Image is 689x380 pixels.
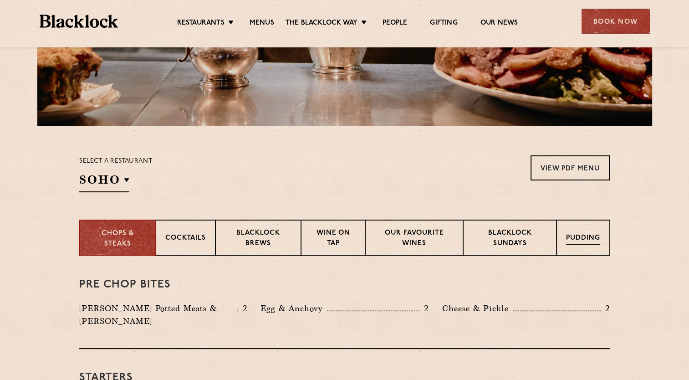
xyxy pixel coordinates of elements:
[311,228,355,250] p: Wine on Tap
[531,155,610,180] a: View PDF Menu
[383,19,407,29] a: People
[480,19,518,29] a: Our News
[177,19,225,29] a: Restaurants
[89,229,146,249] p: Chops & Steaks
[79,302,237,328] p: [PERSON_NAME] Potted Meats & [PERSON_NAME]
[40,15,118,28] img: BL_Textured_Logo-footer-cropped.svg
[419,303,429,314] p: 2
[79,155,153,167] p: Select a restaurant
[442,302,513,315] p: Cheese & Pickle
[165,233,206,245] p: Cocktails
[238,303,247,314] p: 2
[225,228,291,250] p: Blacklock Brews
[260,302,327,315] p: Egg & Anchovy
[430,19,457,29] a: Gifting
[473,228,547,250] p: Blacklock Sundays
[601,303,610,314] p: 2
[566,233,600,245] p: Pudding
[286,19,357,29] a: The Blacklock Way
[375,228,454,250] p: Our favourite wines
[582,9,650,34] div: Book Now
[79,172,129,192] h2: SOHO
[250,19,274,29] a: Menus
[79,279,610,291] h3: Pre Chop Bites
